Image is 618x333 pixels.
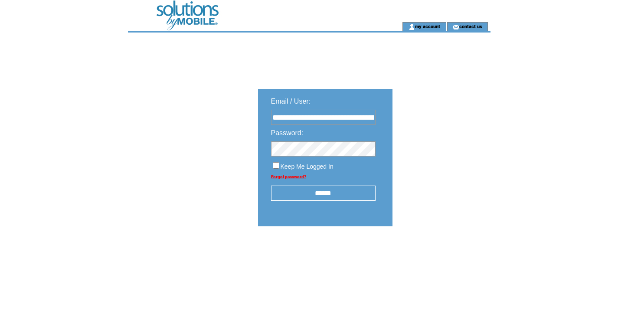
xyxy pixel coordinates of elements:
[453,23,459,30] img: contact_us_icon.gif;jsessionid=AFFE3202224794F53AA0D366673329E0
[271,174,306,179] a: Forgot password?
[415,23,440,29] a: my account
[409,23,415,30] img: account_icon.gif;jsessionid=AFFE3202224794F53AA0D366673329E0
[281,163,334,170] span: Keep Me Logged In
[271,98,311,105] span: Email / User:
[418,248,461,259] img: transparent.png;jsessionid=AFFE3202224794F53AA0D366673329E0
[459,23,482,29] a: contact us
[271,129,304,137] span: Password:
